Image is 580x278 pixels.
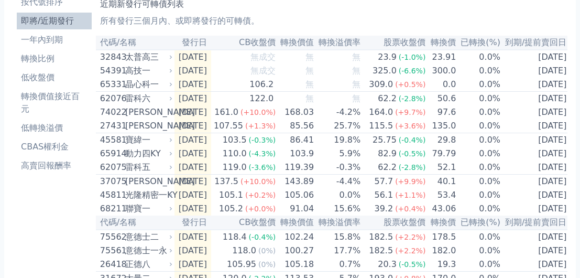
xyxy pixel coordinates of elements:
td: 103.9 [276,147,314,161]
a: 高賣回報酬率 [17,157,92,174]
div: 118.4 [221,231,249,243]
td: 119.39 [276,161,314,175]
span: 無 [305,66,314,76]
a: 即將/近期發行 [17,13,92,29]
span: (+0.5%) [395,80,425,89]
td: 168.03 [276,105,314,119]
span: (+9.7%) [395,108,425,116]
p: 所有發行三個月內、或即將發行的可轉債。 [100,15,563,27]
td: 15.6% [314,202,361,216]
span: (+3.6%) [395,122,425,130]
iframe: Chat Widget [528,228,580,278]
td: 40.1 [426,175,456,189]
div: 意德士二 [125,231,170,243]
div: 32843 [100,51,123,63]
td: 0.7% [314,258,361,272]
td: 105.18 [276,258,314,272]
td: [DATE] [501,92,571,106]
td: 0.0% [314,188,361,202]
th: 股票收盤價 [361,216,426,230]
span: (+1.3%) [245,122,276,130]
span: (-4.3%) [249,149,276,158]
div: 105.2 [217,202,245,215]
span: (+10.0%) [240,108,276,116]
span: (-2.8%) [399,94,426,103]
a: 轉換比例 [17,50,92,67]
td: 0.0% [456,202,501,216]
td: [DATE] [174,202,211,216]
div: 聯寶一 [125,202,170,215]
div: 62.2 [376,161,399,174]
div: 65914 [100,147,123,160]
div: 26418 [100,258,123,271]
div: 雷科六 [125,92,170,105]
td: 0.0% [456,64,501,78]
span: (+2.2%) [395,247,425,255]
li: 低轉換溢價 [17,122,92,134]
div: 20.3 [376,258,399,271]
td: [DATE] [501,147,571,161]
th: 已轉換(%) [456,216,501,230]
th: 轉換價值 [276,216,314,230]
th: 轉換溢價率 [314,216,361,230]
td: 23.91 [426,50,456,64]
td: 0.0% [456,92,501,106]
td: 17.7% [314,244,361,258]
span: 無 [352,93,360,103]
div: 107.55 [212,120,245,132]
div: 68211 [100,202,123,215]
div: 309.0 [367,78,395,91]
span: (+10.0%) [240,177,276,186]
td: [DATE] [174,105,211,119]
td: 91.04 [276,202,314,216]
td: 0.0% [456,244,501,258]
td: [DATE] [174,161,211,175]
td: [DATE] [501,119,571,133]
div: 164.0 [367,106,395,119]
div: 37075 [100,175,123,188]
td: 25.7% [314,119,361,133]
td: 97.6 [426,105,456,119]
td: [DATE] [501,230,571,244]
td: 143.89 [276,175,314,189]
div: [PERSON_NAME] [125,120,170,132]
td: [DATE] [174,244,211,258]
th: 轉換價 [426,36,456,50]
td: 43.06 [426,202,456,216]
td: [DATE] [501,161,571,175]
th: 已轉換(%) [456,36,501,50]
div: 105.95 [225,258,258,271]
span: (-6.6%) [399,67,426,75]
td: 0.0% [456,175,501,189]
div: 161.0 [212,106,240,119]
td: 53.4 [426,188,456,202]
div: 65331 [100,78,123,91]
td: [DATE] [501,188,571,202]
td: 0.0% [456,78,501,92]
li: 轉換比例 [17,52,92,65]
div: 太普高三 [125,51,170,63]
th: 股票收盤價 [361,36,426,50]
div: 45581 [100,134,123,146]
td: [DATE] [501,50,571,64]
span: (0%) [258,260,276,269]
div: 57.7 [373,175,396,188]
span: 無 [352,52,360,62]
th: CB收盤價 [211,216,276,230]
span: 無 [352,79,360,89]
td: [DATE] [501,133,571,147]
span: (0%) [258,247,276,255]
li: CBAS權利金 [17,141,92,153]
th: 轉換溢價率 [314,36,361,50]
span: (+0.0%) [245,205,276,213]
td: 86.41 [276,133,314,147]
td: -0.3% [314,161,361,175]
span: (-0.5%) [399,149,426,158]
div: 75561 [100,244,123,257]
td: [DATE] [501,244,571,258]
th: 發行日 [174,36,211,50]
div: 119.0 [221,161,249,174]
td: 102.24 [276,230,314,244]
div: 54391 [100,65,123,77]
td: [DATE] [501,258,571,272]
